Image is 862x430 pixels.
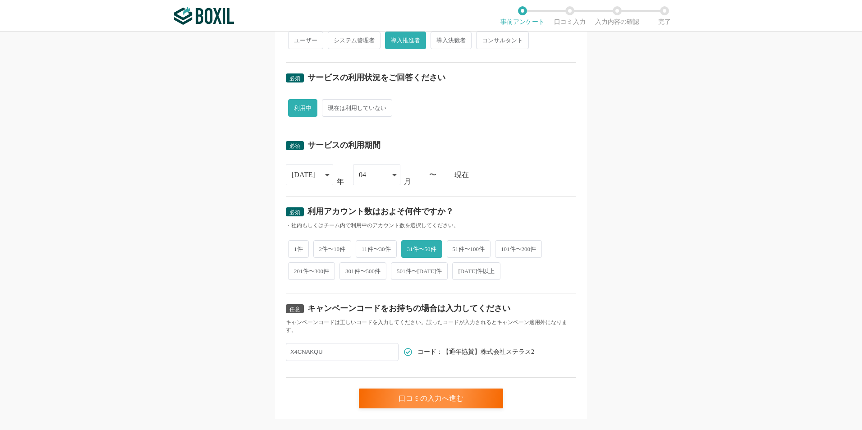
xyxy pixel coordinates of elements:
div: キャンペーンコードは正しいコードを入力してください。誤ったコードが入力されるとキャンペーン適用外になります。 [286,319,576,334]
li: 完了 [641,6,688,25]
div: サービスの利用期間 [307,141,381,149]
span: コード：【通年協賛】株式会社ステラス2 [417,349,534,355]
span: 導入推進者 [385,32,426,49]
div: ・社内もしくはチーム内で利用中のアカウント数を選択してください。 [286,222,576,229]
span: 31件〜50件 [401,240,442,258]
span: 必須 [289,143,300,149]
div: 利用アカウント数はおよそ何件ですか？ [307,207,454,215]
span: 必須 [289,75,300,82]
span: 現在は利用していない [322,99,392,117]
span: 任意 [289,306,300,312]
div: 月 [404,178,411,185]
li: 口コミ入力 [546,6,593,25]
div: 04 [359,165,366,185]
span: 501件〜[DATE]件 [391,262,448,280]
div: 現在 [454,171,576,178]
span: [DATE]件以上 [452,262,500,280]
span: 101件〜200件 [495,240,542,258]
span: 301件〜500件 [339,262,386,280]
span: 51件〜100件 [447,240,491,258]
span: 利用中 [288,99,317,117]
span: 導入決裁者 [431,32,472,49]
div: [DATE] [292,165,315,185]
span: 201件〜300件 [288,262,335,280]
span: ユーザー [288,32,323,49]
span: 必須 [289,209,300,215]
span: システム管理者 [328,32,381,49]
div: サービスの利用状況をご回答ください [307,73,445,82]
li: 事前アンケート [499,6,546,25]
span: コンサルタント [476,32,529,49]
div: 〜 [429,171,436,178]
div: 年 [337,178,344,185]
span: 11件〜30件 [356,240,397,258]
span: 1件 [288,240,309,258]
div: キャンペーンコードをお持ちの場合は入力してください [307,304,510,312]
div: 口コミの入力へ進む [359,389,503,408]
li: 入力内容の確認 [593,6,641,25]
span: 2件〜10件 [313,240,352,258]
img: ボクシルSaaS_ロゴ [174,7,234,25]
